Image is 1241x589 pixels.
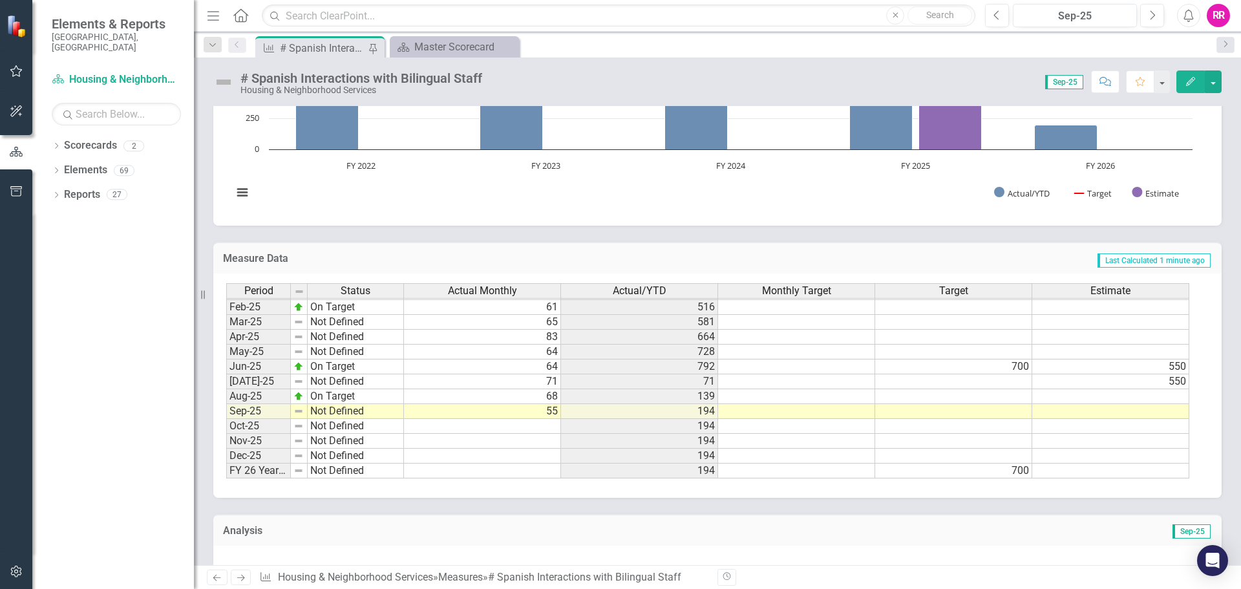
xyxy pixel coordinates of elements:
td: 194 [561,449,718,464]
td: 581 [561,315,718,330]
span: Search [926,10,954,20]
td: 664 [561,330,718,345]
img: ClearPoint Strategy [6,14,29,37]
div: # Spanish Interactions with Bilingual Staff [240,71,482,85]
td: On Target [308,300,404,315]
td: Not Defined [308,464,404,478]
td: Not Defined [308,315,404,330]
svg: Interactive chart [226,19,1199,213]
td: Sep-25 [226,404,291,419]
img: zOikAAAAAElFTkSuQmCC [293,302,304,312]
input: Search Below... [52,103,181,125]
path: FY 2025 , 550. Estimate. [919,81,982,150]
button: RR [1207,4,1230,27]
text: 0 [255,143,259,155]
path: FY 2023, 455. Actual/YTD. [480,93,543,150]
td: 194 [561,434,718,449]
td: Nov-25 [226,434,291,449]
div: 2 [123,140,144,151]
td: FY 26 Year End [226,464,291,478]
img: zOikAAAAAElFTkSuQmCC [293,391,304,402]
td: Feb-25 [226,300,291,315]
text: FY 2022 [346,160,376,171]
span: Last Calculated 1 minute ago [1098,253,1211,268]
text: FY 2025 [901,160,930,171]
td: 65 [404,315,561,330]
td: Not Defined [308,330,404,345]
span: Sep-25 [1045,75,1083,89]
div: Open Intercom Messenger [1197,545,1228,576]
img: 8DAGhfEEPCf229AAAAAElFTkSuQmCC [293,451,304,461]
span: Elements & Reports [52,16,181,32]
div: 69 [114,165,134,176]
span: Estimate [1090,285,1130,297]
button: View chart menu, Chart [233,184,251,202]
img: 8DAGhfEEPCf229AAAAAElFTkSuQmCC [293,421,304,431]
td: Not Defined [308,404,404,419]
td: Not Defined [308,419,404,434]
img: 8DAGhfEEPCf229AAAAAElFTkSuQmCC [293,317,304,327]
img: 8DAGhfEEPCf229AAAAAElFTkSuQmCC [293,332,304,342]
div: Sep-25 [1017,8,1132,24]
td: 792 [561,359,718,374]
td: Jun-25 [226,359,291,374]
td: Not Defined [308,449,404,464]
text: FY 2023 [531,160,560,171]
text: FY 2026 [1086,160,1115,171]
td: 64 [404,345,561,359]
path: FY 2026, 194. Actual/YTD. [1035,125,1098,150]
button: Search [907,6,972,25]
span: Sep-25 [1172,524,1211,539]
a: Housing & Neighborhood Services [52,72,181,87]
a: Measures [438,571,483,583]
td: 194 [561,404,718,419]
td: 68 [404,389,561,404]
img: 8DAGhfEEPCf229AAAAAElFTkSuQmCC [294,286,304,297]
td: 550 [1032,374,1189,389]
div: Master Scorecard [414,39,516,55]
td: Mar-25 [226,315,291,330]
div: Chart. Highcharts interactive chart. [226,19,1209,213]
a: Housing & Neighborhood Services [278,571,433,583]
td: 71 [561,374,718,389]
div: 27 [107,189,127,200]
span: Monthly Target [762,285,831,297]
img: 8DAGhfEEPCf229AAAAAElFTkSuQmCC [293,466,304,476]
a: Master Scorecard [393,39,516,55]
td: 61 [404,300,561,315]
td: Dec-25 [226,449,291,464]
td: 71 [404,374,561,389]
td: 516 [561,300,718,315]
div: Housing & Neighborhood Services [240,85,482,95]
div: # Spanish Interactions with Bilingual Staff [280,40,365,56]
td: Aug-25 [226,389,291,404]
td: 64 [404,359,561,374]
text: FY 2024 [716,160,746,171]
button: Show Target [1074,186,1118,200]
img: 8DAGhfEEPCf229AAAAAElFTkSuQmCC [293,347,304,357]
td: 83 [404,330,561,345]
h3: Measure Data [223,253,582,264]
span: Actual/YTD [613,285,666,297]
input: Search ClearPoint... [262,5,975,27]
td: 194 [561,464,718,478]
td: 700 [875,464,1032,478]
img: 8DAGhfEEPCf229AAAAAElFTkSuQmCC [293,376,304,387]
h3: Analysis [223,525,717,537]
td: 194 [561,419,718,434]
div: # Spanish Interactions with Bilingual Staff [488,571,681,583]
td: 728 [561,345,718,359]
td: 700 [875,359,1032,374]
td: Not Defined [308,434,404,449]
td: 550 [1032,359,1189,374]
img: zOikAAAAAElFTkSuQmCC [293,361,304,372]
img: Not Defined [213,72,234,92]
a: Reports [64,187,100,202]
path: FY 2024, 712. Actual/YTD. [665,61,728,150]
text: 250 [246,112,259,123]
span: Period [244,285,273,297]
td: On Target [308,389,404,404]
span: Actual Monthly [448,285,517,297]
small: [GEOGRAPHIC_DATA], [GEOGRAPHIC_DATA] [52,32,181,53]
